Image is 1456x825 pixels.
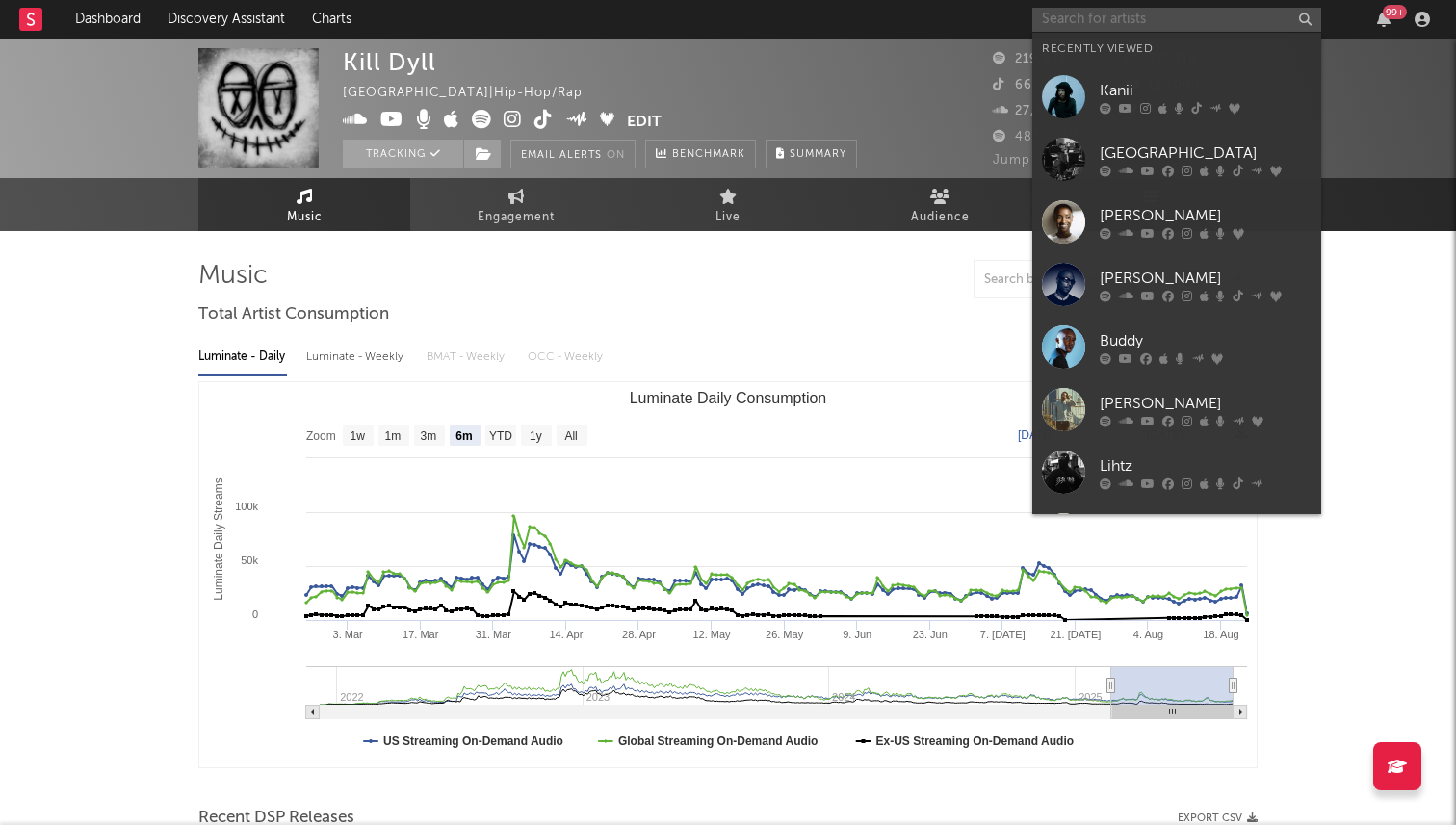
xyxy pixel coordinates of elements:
div: Recently Viewed [1042,38,1312,61]
div: [GEOGRAPHIC_DATA] | Hip-Hop/Rap [343,82,605,105]
a: Engagement [410,178,622,231]
text: 23. Jun [913,629,948,640]
text: 31. Mar [476,629,512,640]
a: Benchmark [645,140,756,168]
div: Luminate - Weekly [306,341,407,374]
div: [PERSON_NAME] [1100,392,1312,415]
a: Music [198,178,410,231]
input: Search by song name or URL [975,272,1178,288]
div: Kanii [1100,79,1312,102]
text: 100k [235,501,258,512]
button: 99+ [1377,12,1391,27]
div: [GEOGRAPHIC_DATA] [1100,142,1312,165]
div: Luminate - Daily [198,341,287,374]
span: 219,933 [993,53,1066,65]
text: 14. Apr [549,629,583,640]
span: Benchmark [672,143,745,167]
a: Live [622,178,834,231]
text: 1y [530,429,542,443]
input: Search for artists [1032,8,1321,32]
text: 6m [455,429,472,443]
text: 28. Apr [622,629,656,640]
text: 3m [421,429,437,443]
div: 99 + [1383,5,1407,19]
text: 1m [385,429,402,443]
text: YTD [489,429,512,443]
span: Jump Score: 49.1 [993,154,1105,167]
span: 27,899 [993,105,1060,117]
text: 17. Mar [403,629,439,640]
div: Kill Dyll [343,48,436,76]
text: 26. May [766,629,804,640]
text: 3. Mar [333,629,364,640]
span: Summary [790,149,846,160]
text: 1w [351,429,366,443]
text: US Streaming On-Demand Audio [383,735,563,748]
text: Luminate Daily Consumption [630,390,827,406]
a: [GEOGRAPHIC_DATA] [1032,128,1321,191]
div: Lihtz [1100,454,1312,477]
text: Luminate Daily Streams [212,477,225,600]
a: [PERSON_NAME] [1032,191,1321,253]
div: [PERSON_NAME] [1100,204,1312,227]
span: Total Artist Consumption [198,303,389,326]
text: 21. [DATE] [1050,629,1101,640]
a: Kanii [1032,65,1321,128]
text: All [564,429,577,443]
a: Buddy [1032,316,1321,378]
text: 9. Jun [843,629,871,640]
button: Tracking [343,140,463,168]
em: On [607,150,625,161]
text: Global Streaming On-Demand Audio [618,735,819,748]
text: [DATE] [1018,428,1054,442]
span: Live [715,206,741,229]
svg: Luminate Daily Consumption [199,382,1257,767]
text: 50k [241,554,258,566]
a: Q [1032,503,1321,566]
a: Lihtz [1032,441,1321,503]
button: Export CSV [1178,812,1258,824]
button: Email AlertsOn [510,140,636,168]
button: Edit [627,110,662,134]
span: Engagement [478,206,555,229]
a: [PERSON_NAME] [1032,253,1321,316]
div: [PERSON_NAME] [1100,267,1312,290]
span: Music [287,206,323,229]
text: Zoom [306,429,336,443]
text: 12. May [692,629,731,640]
div: Buddy [1100,329,1312,352]
span: 669,300 [993,79,1070,91]
span: 483,258 Monthly Listeners [993,131,1185,143]
text: 0 [252,608,258,620]
a: Audience [834,178,1046,231]
a: [PERSON_NAME] [1032,378,1321,441]
text: 18. Aug [1203,629,1238,640]
button: Summary [766,140,857,168]
span: Audience [911,206,970,229]
text: 4. Aug [1133,629,1163,640]
text: 7. [DATE] [980,629,1026,640]
text: Ex-US Streaming On-Demand Audio [876,735,1075,748]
